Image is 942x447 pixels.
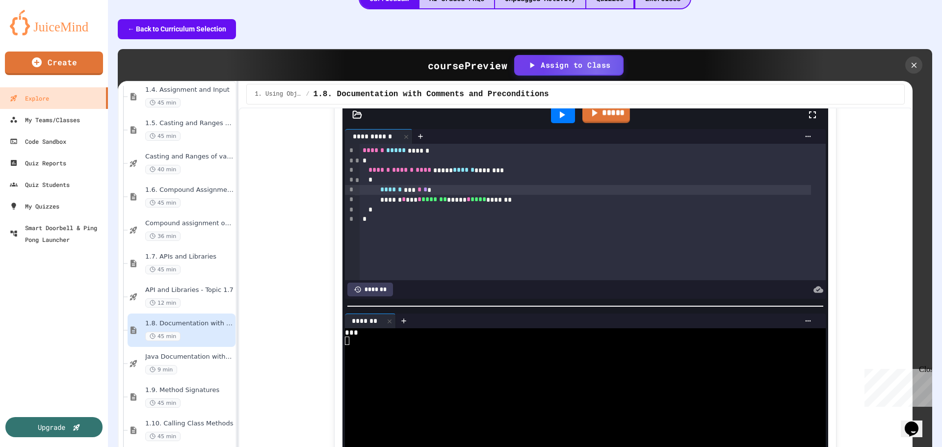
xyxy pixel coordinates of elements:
[901,408,932,437] iframe: chat widget
[428,58,508,73] div: course Preview
[145,353,234,361] span: Java Documentation with Comments - Topic 1.8
[145,365,177,374] span: 9 min
[145,165,181,174] span: 40 min
[10,114,80,126] div: My Teams/Classes
[145,232,181,241] span: 36 min
[145,420,234,428] span: 1.10. Calling Class Methods
[38,422,65,432] div: Upgrade
[145,386,234,394] span: 1.9. Method Signatures
[145,253,234,261] span: 1.7. APIs and Libraries
[145,119,234,128] span: 1.5. Casting and Ranges of Values
[10,92,49,104] div: Explore
[10,179,70,190] div: Quiz Students
[515,55,623,74] button: Assign to Class
[10,10,98,35] img: logo-orange.svg
[145,153,234,161] span: Casting and Ranges of variables - Quiz
[145,198,181,208] span: 45 min
[145,398,181,408] span: 45 min
[306,90,309,98] span: /
[145,298,181,308] span: 12 min
[145,219,234,228] span: Compound assignment operators - Quiz
[10,157,66,169] div: Quiz Reports
[118,19,236,39] button: ← Back to Curriculum Selection
[145,265,181,274] span: 45 min
[4,4,68,62] div: Chat with us now!Close
[10,222,104,245] div: Smart Doorbell & Ping Pong Launcher
[861,365,932,407] iframe: chat widget
[145,86,234,94] span: 1.4. Assignment and Input
[527,59,611,70] div: Assign to Class
[5,52,103,75] a: Create
[314,88,549,100] span: 1.8. Documentation with Comments and Preconditions
[255,90,302,98] span: 1. Using Objects and Methods
[145,131,181,141] span: 45 min
[145,319,234,328] span: 1.8. Documentation with Comments and Preconditions
[145,432,181,441] span: 45 min
[145,332,181,341] span: 45 min
[145,186,234,194] span: 1.6. Compound Assignment Operators
[145,98,181,107] span: 45 min
[145,286,234,294] span: API and Libraries - Topic 1.7
[10,200,59,212] div: My Quizzes
[10,135,66,147] div: Code Sandbox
